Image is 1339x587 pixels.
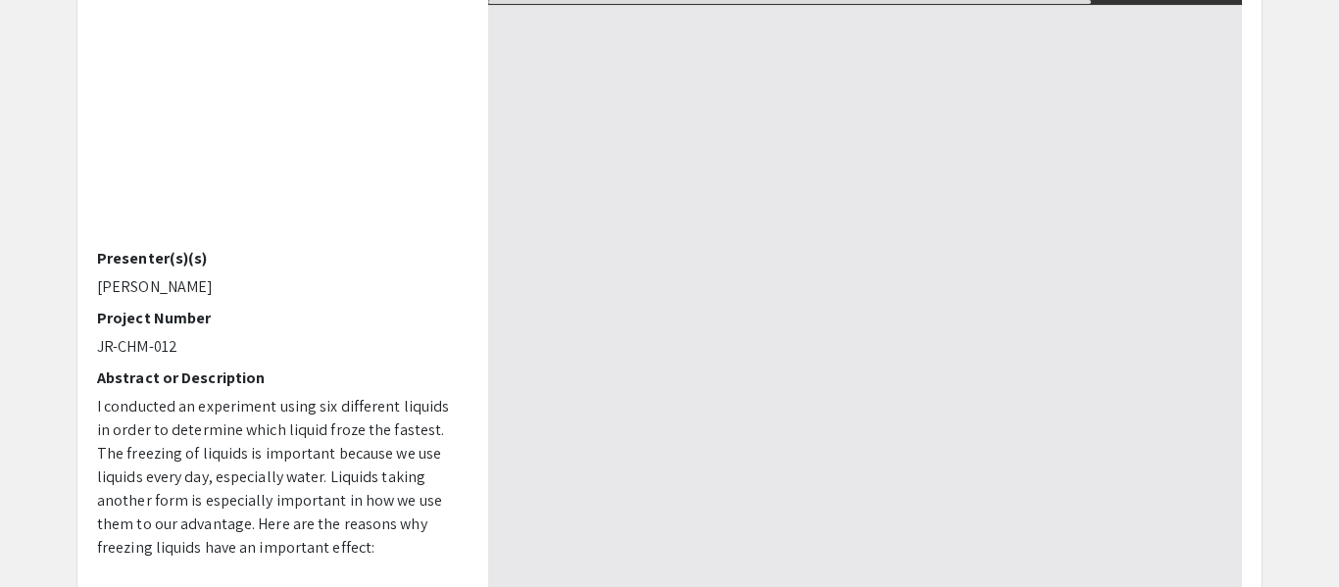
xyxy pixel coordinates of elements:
[97,249,459,268] h2: Presenter(s)(s)
[97,335,459,359] p: JR-CHM-012
[97,395,459,560] p: I conducted an experiment using six different liquids in order to determine which liquid froze th...
[97,275,459,299] p: [PERSON_NAME]
[97,368,459,387] h2: Abstract or Description
[97,309,459,327] h2: Project Number
[1256,499,1324,572] iframe: Chat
